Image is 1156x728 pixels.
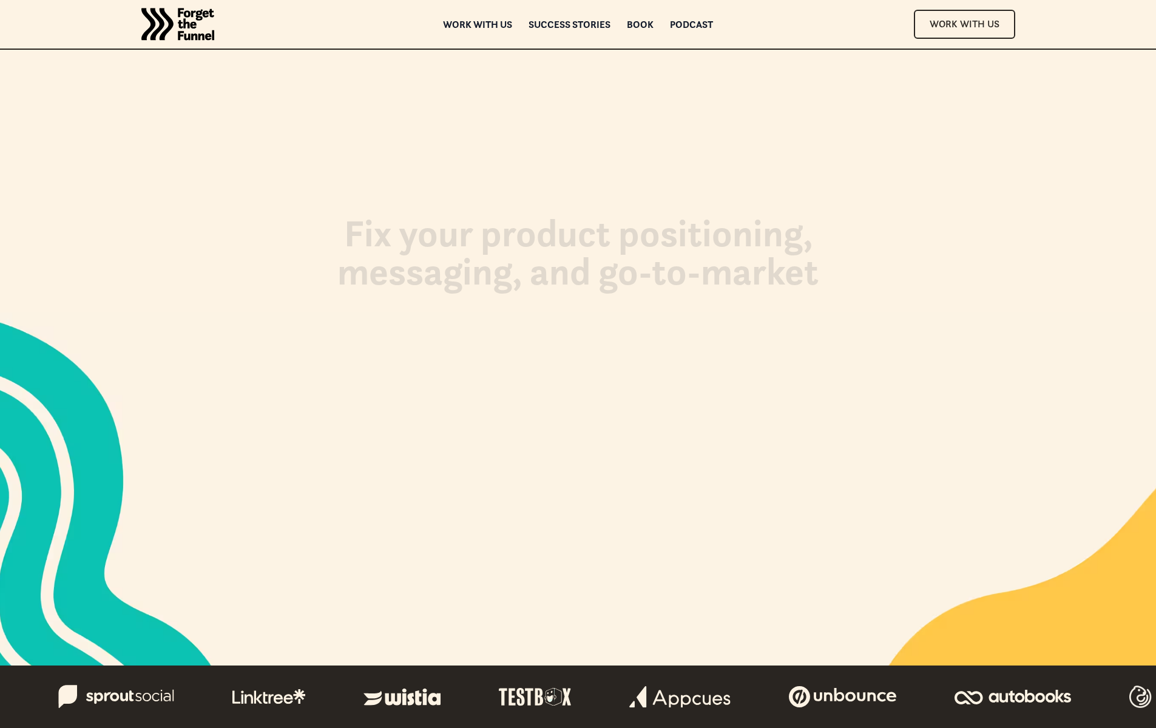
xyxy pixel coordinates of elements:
[670,20,713,29] a: Podcast
[443,20,512,29] a: Work with us
[251,214,906,302] h1: Fix your product positioning, messaging, and go-to-market
[627,20,654,29] a: Book
[416,298,740,323] div: with the speed and rigor [DATE] demands.
[529,20,610,29] a: Success Stories
[914,10,1015,38] a: Work With Us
